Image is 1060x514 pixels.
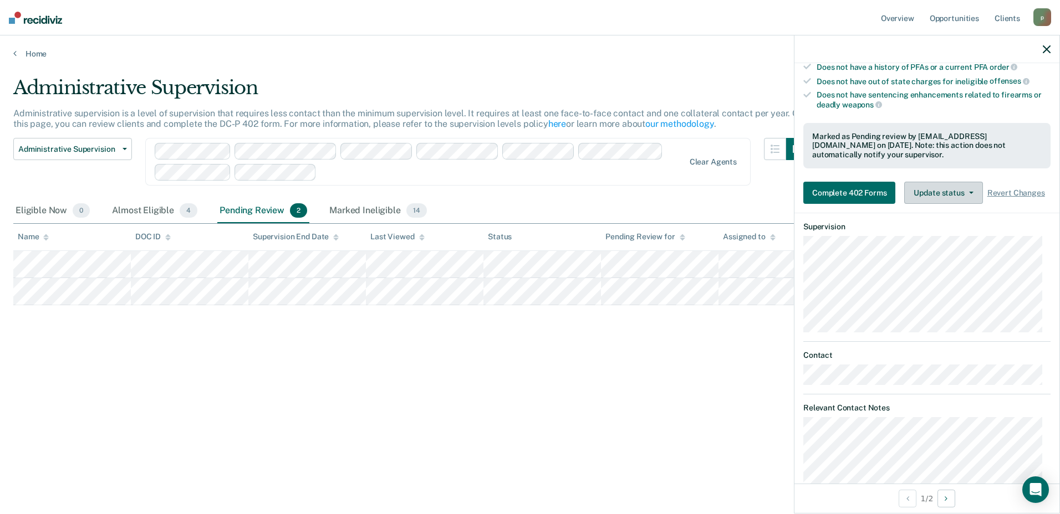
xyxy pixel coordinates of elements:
[803,403,1051,413] dt: Relevant Contact Notes
[18,145,118,154] span: Administrative Supervision
[110,199,200,223] div: Almost Eligible
[904,182,982,204] button: Update status
[18,232,49,241] div: Name
[548,119,566,129] a: here
[817,76,1051,86] div: Does not have out of state charges for ineligible
[180,203,197,218] span: 4
[990,76,1030,85] span: offenses
[899,490,916,507] button: Previous Opportunity
[406,203,427,218] span: 14
[645,119,714,129] a: our methodology
[803,351,1051,360] dt: Contact
[488,232,512,241] div: Status
[937,490,955,507] button: Next Opportunity
[13,76,808,108] div: Administrative Supervision
[135,232,171,241] div: DOC ID
[817,90,1051,109] div: Does not have sentencing enhancements related to firearms or deadly
[1033,8,1051,26] div: p
[370,232,424,241] div: Last Viewed
[987,188,1045,198] span: Revert Changes
[690,157,737,167] div: Clear agents
[803,182,900,204] a: Complete 402 Forms
[13,49,1047,59] a: Home
[253,232,339,241] div: Supervision End Date
[13,199,92,223] div: Eligible Now
[723,232,775,241] div: Assigned to
[803,222,1051,232] dt: Supervision
[794,484,1059,513] div: 1 / 2
[842,100,882,109] span: weapons
[605,232,685,241] div: Pending Review for
[327,199,429,223] div: Marked Ineligible
[9,12,62,24] img: Recidiviz
[1022,476,1049,503] div: Open Intercom Messenger
[290,203,307,218] span: 2
[817,62,1051,72] div: Does not have a history of PFAs or a current PFA order
[217,199,309,223] div: Pending Review
[803,182,895,204] button: Complete 402 Forms
[73,203,90,218] span: 0
[13,108,804,129] p: Administrative supervision is a level of supervision that requires less contact than the minimum ...
[812,132,1042,160] div: Marked as Pending review by [EMAIL_ADDRESS][DOMAIN_NAME] on [DATE]. Note: this action does not au...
